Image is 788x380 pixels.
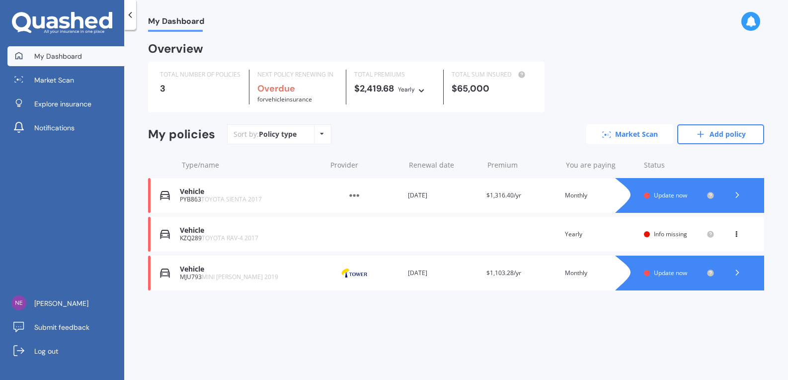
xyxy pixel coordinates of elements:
span: My Dashboard [148,16,204,30]
span: Update now [654,191,687,199]
img: Tower [329,264,379,283]
span: TOYOTA RAV-4 2017 [202,234,258,242]
a: [PERSON_NAME] [7,293,124,313]
div: $2,419.68 [354,84,435,95]
div: MJU793 [180,274,321,281]
div: [DATE] [408,268,478,278]
a: Market Scan [586,124,673,144]
span: Notifications [34,123,75,133]
div: Monthly [565,190,635,200]
div: Yearly [565,229,635,239]
div: Overview [148,44,203,54]
a: Log out [7,341,124,361]
div: Sort by: [234,129,297,139]
span: Log out [34,346,58,356]
div: Premium [487,160,558,170]
div: [DATE] [408,190,478,200]
div: TOTAL PREMIUMS [354,70,435,80]
span: TOYOTA SIENTA 2017 [201,195,262,203]
div: Yearly [398,85,415,95]
a: Explore insurance [7,94,124,114]
div: My policies [148,127,215,142]
a: Market Scan [7,70,124,90]
div: Vehicle [180,226,321,235]
div: KZQ289 [180,235,321,242]
div: TOTAL SUM INSURED [452,70,533,80]
div: Type/name [182,160,322,170]
div: 3 [160,84,241,94]
div: Vehicle [180,188,321,196]
a: Notifications [7,118,124,138]
a: My Dashboard [7,46,124,66]
div: TOTAL NUMBER OF POLICIES [160,70,241,80]
div: NEXT POLICY RENEWING IN [257,70,338,80]
img: Vehicle [160,268,170,278]
div: You are paying [566,160,636,170]
img: Vehicle [160,229,170,239]
img: 89d0de26e6311ef3abaccb24bf66cdae [11,295,26,310]
div: $65,000 [452,84,533,94]
a: Submit feedback [7,317,124,337]
span: for Vehicle insurance [257,95,312,103]
div: Monthly [565,268,635,278]
div: PYB863 [180,196,321,203]
div: Status [644,160,714,170]
b: Overdue [257,83,295,95]
span: Explore insurance [34,99,91,109]
div: Policy type [259,129,297,139]
div: Renewal date [409,160,479,170]
span: [PERSON_NAME] [34,298,88,308]
div: Provider [330,160,401,170]
img: Vehicle [160,190,170,200]
span: Update now [654,269,687,277]
span: Market Scan [34,75,74,85]
a: Add policy [677,124,764,144]
span: My Dashboard [34,51,82,61]
div: Vehicle [180,265,321,274]
span: Info missing [654,230,687,238]
span: $1,103.28/yr [486,269,521,277]
span: Submit feedback [34,322,89,332]
span: $1,316.40/yr [486,191,521,199]
span: MINI [PERSON_NAME] 2019 [202,273,278,281]
img: Other [329,186,379,205]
